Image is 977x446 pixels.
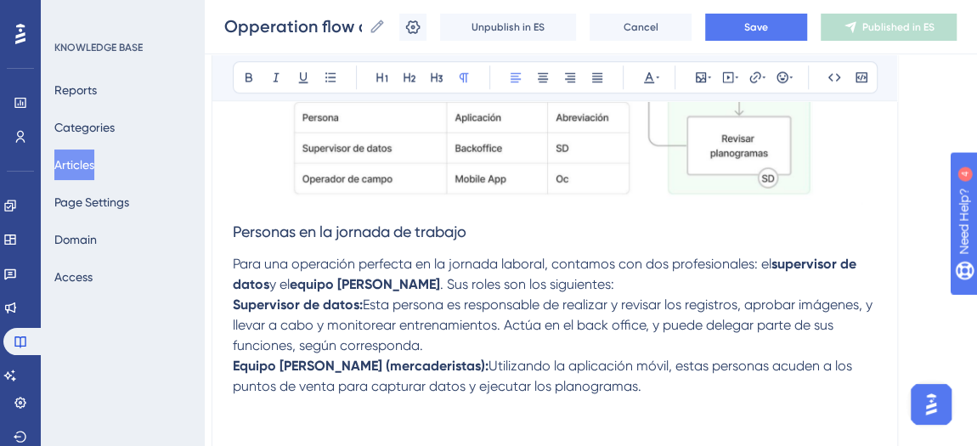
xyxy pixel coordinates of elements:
span: Para una operación perfecta en la jornada laboral, contamos con dos profesionales: el [233,256,771,272]
span: Cancel [624,20,658,34]
span: Personas en la jornada de trabajo [233,223,466,240]
span: . Sus roles son los siguientes: [440,276,614,292]
iframe: UserGuiding AI Assistant Launcher [906,379,957,430]
button: Access [54,262,93,292]
span: Utilizando la aplicación móvil, estas personas acuden a los puntos de venta para capturar datos y... [233,358,856,394]
button: Articles [54,150,94,180]
button: Cancel [590,14,692,41]
strong: supervisor de datos [233,256,860,292]
button: Save [705,14,807,41]
button: Domain [54,224,97,255]
div: 4 [118,8,123,22]
strong: Supervisor de datos: [233,296,363,313]
button: Categories [54,112,115,143]
span: Published in ES [862,20,935,34]
button: Reports [54,75,97,105]
button: Unpublish in ES [440,14,576,41]
strong: Equipo [PERSON_NAME] (mercaderistas): [233,358,488,374]
span: Esta persona es responsable de realizar y revisar los registros, aprobar imágenes, y llevar a cab... [233,296,876,353]
div: KNOWLEDGE BASE [54,41,143,54]
span: Unpublish in ES [472,20,545,34]
span: y el [269,276,290,292]
button: Page Settings [54,187,129,217]
span: Save [744,20,768,34]
button: Published in ES [821,14,957,41]
span: Need Help? [40,4,106,25]
strong: equipo [PERSON_NAME] [290,276,440,292]
input: Article Name [224,14,362,38]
